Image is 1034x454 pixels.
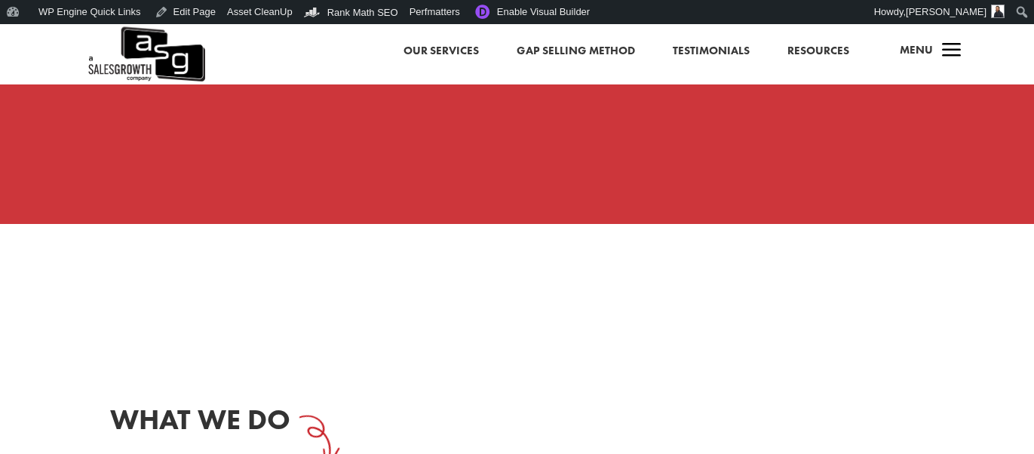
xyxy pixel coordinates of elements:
h3: What We Do [110,401,422,445]
div: Domain: [DOMAIN_NAME] [39,39,166,51]
span: [PERSON_NAME] [906,6,986,17]
a: A Sales Growth Company Logo [87,24,205,84]
img: ASG Co. Logo [87,24,205,84]
img: tab_keywords_by_traffic_grey.svg [150,95,162,107]
div: v 4.0.25 [42,24,74,36]
a: Resources [787,41,849,61]
a: Our Services [403,41,479,61]
span: Rank Math SEO [327,7,398,18]
img: logo_orange.svg [24,24,36,36]
a: Gap Selling Method [517,41,635,61]
div: Domain Overview [57,97,135,106]
img: website_grey.svg [24,39,36,51]
a: Testimonials [673,41,750,61]
span: Menu [900,42,933,57]
span: a [937,36,967,66]
img: tab_domain_overview_orange.svg [41,95,53,107]
div: Keywords by Traffic [167,97,254,106]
